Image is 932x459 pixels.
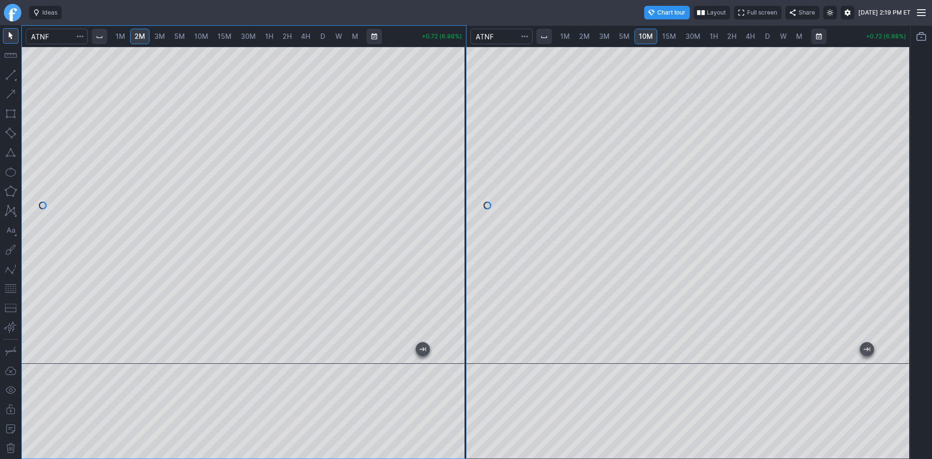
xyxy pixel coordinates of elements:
[657,8,685,17] span: Chart tour
[634,29,657,44] a: 10M
[823,6,837,19] button: Toggle light mode
[217,32,232,40] span: 15M
[3,261,18,277] button: Elliott waves
[3,106,18,121] button: Rectangle
[760,29,775,44] a: D
[3,222,18,238] button: Text
[130,29,150,44] a: 2M
[3,125,18,141] button: Rotated rectangle
[3,67,18,83] button: Line
[710,32,718,40] span: 1H
[841,6,854,19] button: Settings
[705,29,722,44] a: 1H
[639,32,653,40] span: 10M
[746,32,755,40] span: 4H
[297,29,315,44] a: 4H
[190,29,213,44] a: 10M
[283,32,292,40] span: 2H
[3,363,18,378] button: Drawings autosave: Off
[111,29,130,44] a: 1M
[73,29,87,44] button: Search
[765,32,770,40] span: D
[3,421,18,437] button: Add note
[3,320,18,335] button: Anchored VWAP
[747,8,777,17] span: Full screen
[422,34,462,39] p: +0.72 (6.98%)
[347,29,363,44] a: M
[811,29,827,44] button: Range
[615,29,634,44] a: 5M
[3,48,18,63] button: Measure
[776,29,791,44] a: W
[619,32,630,40] span: 5M
[780,32,787,40] span: W
[335,32,342,40] span: W
[858,8,911,17] span: [DATE] 2:19 PM ET
[796,32,802,40] span: M
[560,32,570,40] span: 1M
[320,32,325,40] span: D
[301,32,310,40] span: 4H
[154,32,165,40] span: 3M
[194,32,208,40] span: 10M
[3,441,18,456] button: Remove all drawings
[518,29,532,44] button: Search
[352,32,358,40] span: M
[416,342,430,356] button: Jump to the most recent bar
[3,382,18,398] button: Hide drawings
[170,29,189,44] a: 5M
[644,6,690,19] button: Chart tour
[658,29,681,44] a: 15M
[3,402,18,417] button: Lock drawings
[42,8,57,17] span: Ideas
[3,145,18,160] button: Triangle
[174,32,185,40] span: 5M
[681,29,705,44] a: 30M
[723,29,741,44] a: 2H
[3,164,18,180] button: Ellipse
[914,29,929,44] button: Portfolio watchlist
[536,29,552,44] button: Interval
[236,29,260,44] a: 30M
[792,29,807,44] a: M
[741,29,759,44] a: 4H
[278,29,296,44] a: 2H
[3,86,18,102] button: Arrow
[261,29,278,44] a: 1H
[134,32,145,40] span: 2M
[29,6,62,19] button: Ideas
[3,28,18,44] button: Mouse
[707,8,726,17] span: Layout
[331,29,347,44] a: W
[727,32,736,40] span: 2H
[213,29,236,44] a: 15M
[3,300,18,316] button: Position
[3,242,18,257] button: Brush
[265,32,273,40] span: 1H
[685,32,700,40] span: 30M
[575,29,594,44] a: 2M
[860,342,874,356] button: Jump to the most recent bar
[599,32,610,40] span: 3M
[241,32,256,40] span: 30M
[3,203,18,219] button: XABCD
[26,29,88,44] input: Search
[92,29,107,44] button: Interval
[595,29,614,44] a: 3M
[3,184,18,199] button: Polygon
[470,29,533,44] input: Search
[4,4,21,21] a: Finviz.com
[366,29,382,44] button: Range
[556,29,574,44] a: 1M
[734,6,782,19] button: Full screen
[3,281,18,296] button: Fibonacci retracements
[785,6,819,19] button: Share
[3,343,18,359] button: Drawing mode: Single
[579,32,590,40] span: 2M
[315,29,331,44] a: D
[662,32,676,40] span: 15M
[799,8,815,17] span: Share
[694,6,730,19] button: Layout
[150,29,169,44] a: 3M
[866,34,906,39] p: +0.72 (6.98%)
